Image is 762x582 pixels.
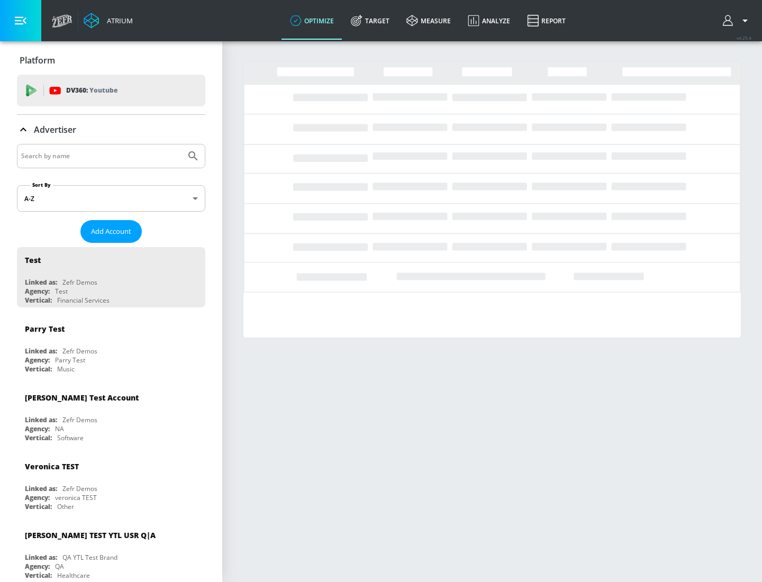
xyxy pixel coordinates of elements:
[57,571,90,580] div: Healthcare
[25,415,57,424] div: Linked as:
[17,453,205,514] div: Veronica TESTLinked as:Zefr DemosAgency:veronica TESTVertical:Other
[62,484,97,493] div: Zefr Demos
[103,16,133,25] div: Atrium
[25,287,50,296] div: Agency:
[84,13,133,29] a: Atrium
[80,220,142,243] button: Add Account
[91,225,131,238] span: Add Account
[25,324,65,334] div: Parry Test
[57,502,74,511] div: Other
[57,433,84,442] div: Software
[17,316,205,376] div: Parry TestLinked as:Zefr DemosAgency:Parry TestVertical:Music
[25,255,41,265] div: Test
[25,553,57,562] div: Linked as:
[55,356,85,365] div: Parry Test
[17,247,205,307] div: TestLinked as:Zefr DemosAgency:TestVertical:Financial Services
[17,46,205,75] div: Platform
[737,35,751,41] span: v 4.25.4
[17,385,205,445] div: [PERSON_NAME] Test AccountLinked as:Zefr DemosAgency:NAVertical:Software
[25,347,57,356] div: Linked as:
[25,571,52,580] div: Vertical:
[20,54,55,66] p: Platform
[25,461,79,471] div: Veronica TEST
[34,124,76,135] p: Advertiser
[17,115,205,144] div: Advertiser
[25,433,52,442] div: Vertical:
[57,296,110,305] div: Financial Services
[62,278,97,287] div: Zefr Demos
[25,484,57,493] div: Linked as:
[30,181,53,188] label: Sort By
[57,365,75,374] div: Music
[55,562,64,571] div: QA
[25,424,50,433] div: Agency:
[55,493,97,502] div: veronica TEST
[25,530,156,540] div: [PERSON_NAME] TEST YTL USR Q|A
[25,502,52,511] div: Vertical:
[55,424,64,433] div: NA
[398,2,459,40] a: measure
[25,493,50,502] div: Agency:
[342,2,398,40] a: Target
[25,365,52,374] div: Vertical:
[17,75,205,106] div: DV360: Youtube
[25,296,52,305] div: Vertical:
[25,562,50,571] div: Agency:
[519,2,574,40] a: Report
[17,185,205,212] div: A-Z
[21,149,182,163] input: Search by name
[62,553,117,562] div: QA YTL Test Brand
[55,287,68,296] div: Test
[62,415,97,424] div: Zefr Demos
[25,356,50,365] div: Agency:
[282,2,342,40] a: optimize
[89,85,117,96] p: Youtube
[459,2,519,40] a: Analyze
[25,393,139,403] div: [PERSON_NAME] Test Account
[66,85,117,96] p: DV360:
[25,278,57,287] div: Linked as:
[62,347,97,356] div: Zefr Demos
